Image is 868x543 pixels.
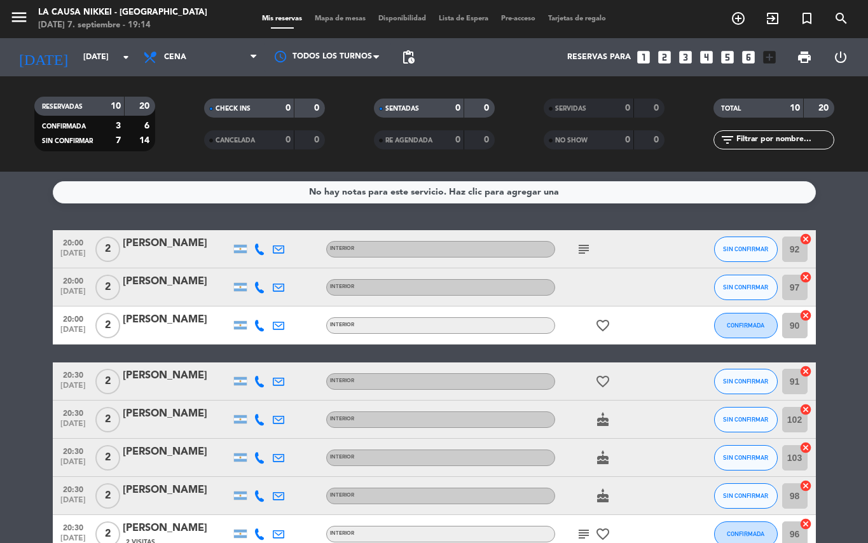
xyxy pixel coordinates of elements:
[799,233,812,245] i: cancel
[719,49,736,65] i: looks_5
[330,455,354,460] span: INTERIOR
[635,49,652,65] i: looks_one
[144,121,152,130] strong: 6
[799,479,812,492] i: cancel
[656,49,673,65] i: looks_two
[95,237,120,262] span: 2
[118,50,134,65] i: arrow_drop_down
[714,407,778,432] button: SIN CONFIRMAR
[625,135,630,144] strong: 0
[330,531,354,536] span: INTERIOR
[714,275,778,300] button: SIN CONFIRMAR
[714,237,778,262] button: SIN CONFIRMAR
[797,50,812,65] span: print
[123,235,231,252] div: [PERSON_NAME]
[576,242,591,257] i: subject
[484,104,492,113] strong: 0
[723,378,768,385] span: SIN CONFIRMAR
[57,481,89,496] span: 20:30
[57,420,89,434] span: [DATE]
[790,104,800,113] strong: 10
[42,104,83,110] span: RESERVADAS
[698,49,715,65] i: looks_4
[385,137,432,144] span: RE AGENDADA
[330,493,354,498] span: INTERIOR
[595,318,610,333] i: favorite_border
[595,450,610,465] i: cake
[164,53,186,62] span: Cena
[723,284,768,291] span: SIN CONFIRMAR
[723,416,768,423] span: SIN CONFIRMAR
[57,287,89,302] span: [DATE]
[799,403,812,416] i: cancel
[57,458,89,472] span: [DATE]
[216,106,251,112] span: CHECK INS
[799,365,812,378] i: cancel
[57,326,89,340] span: [DATE]
[765,11,780,26] i: exit_to_app
[57,381,89,396] span: [DATE]
[57,443,89,458] span: 20:30
[95,445,120,471] span: 2
[714,369,778,394] button: SIN CONFIRMAR
[57,519,89,534] span: 20:30
[799,309,812,322] i: cancel
[595,412,610,427] i: cake
[799,11,815,26] i: turned_in_not
[555,106,586,112] span: SERVIDAS
[123,312,231,328] div: [PERSON_NAME]
[116,136,121,145] strong: 7
[330,416,354,422] span: INTERIOR
[42,123,86,130] span: CONFIRMADA
[111,102,121,111] strong: 10
[123,273,231,290] div: [PERSON_NAME]
[495,15,542,22] span: Pre-acceso
[818,104,831,113] strong: 20
[761,49,778,65] i: add_box
[799,271,812,284] i: cancel
[139,102,152,111] strong: 20
[314,104,322,113] strong: 0
[727,530,764,537] span: CONFIRMADA
[723,492,768,499] span: SIN CONFIRMAR
[10,8,29,27] i: menu
[833,50,848,65] i: power_settings_new
[95,313,120,338] span: 2
[723,454,768,461] span: SIN CONFIRMAR
[95,407,120,432] span: 2
[432,15,495,22] span: Lista de Espera
[721,106,741,112] span: TOTAL
[38,6,207,19] div: La Causa Nikkei - [GEOGRAPHIC_DATA]
[308,15,372,22] span: Mapa de mesas
[822,38,858,76] div: LOG OUT
[677,49,694,65] i: looks_3
[401,50,416,65] span: pending_actions
[57,273,89,287] span: 20:00
[740,49,757,65] i: looks_6
[555,137,588,144] span: NO SHOW
[330,246,354,251] span: INTERIOR
[330,322,354,327] span: INTERIOR
[57,249,89,264] span: [DATE]
[714,483,778,509] button: SIN CONFIRMAR
[455,135,460,144] strong: 0
[735,133,834,147] input: Filtrar por nombre...
[286,135,291,144] strong: 0
[654,135,661,144] strong: 0
[216,137,255,144] span: CANCELADA
[309,185,559,200] div: No hay notas para este servicio. Haz clic para agregar una
[542,15,612,22] span: Tarjetas de regalo
[385,106,419,112] span: SENTADAS
[714,445,778,471] button: SIN CONFIRMAR
[372,15,432,22] span: Disponibilidad
[330,378,354,383] span: INTERIOR
[57,235,89,249] span: 20:00
[731,11,746,26] i: add_circle_outline
[42,138,93,144] span: SIN CONFIRMAR
[654,104,661,113] strong: 0
[595,526,610,542] i: favorite_border
[595,488,610,504] i: cake
[576,526,591,542] i: subject
[95,369,120,394] span: 2
[123,406,231,422] div: [PERSON_NAME]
